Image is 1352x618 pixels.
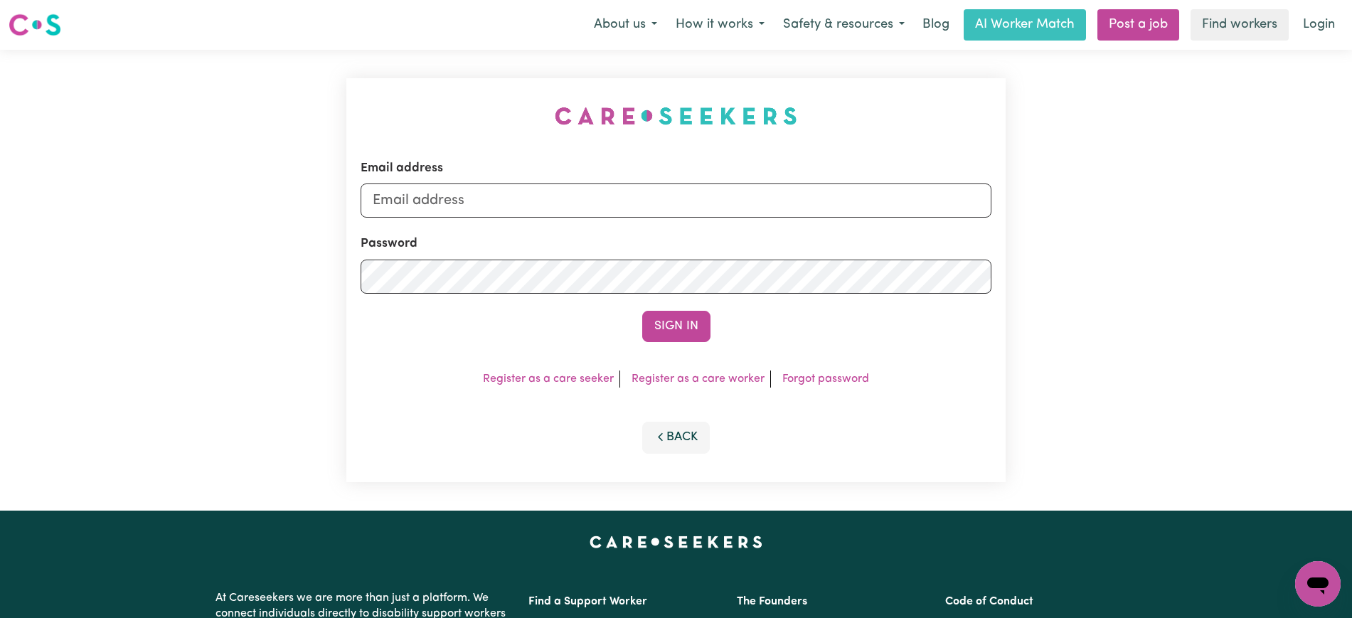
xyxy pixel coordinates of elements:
[361,235,417,253] label: Password
[9,9,61,41] a: Careseekers logo
[945,596,1033,607] a: Code of Conduct
[590,536,762,548] a: Careseekers home page
[642,422,710,453] button: Back
[1294,9,1343,41] a: Login
[1097,9,1179,41] a: Post a job
[528,596,647,607] a: Find a Support Worker
[737,596,807,607] a: The Founders
[483,373,614,385] a: Register as a care seeker
[361,183,991,218] input: Email address
[774,10,914,40] button: Safety & resources
[361,159,443,178] label: Email address
[964,9,1086,41] a: AI Worker Match
[914,9,958,41] a: Blog
[632,373,765,385] a: Register as a care worker
[666,10,774,40] button: How it works
[782,373,869,385] a: Forgot password
[642,311,710,342] button: Sign In
[1191,9,1289,41] a: Find workers
[585,10,666,40] button: About us
[1295,561,1341,607] iframe: Button to launch messaging window
[9,12,61,38] img: Careseekers logo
